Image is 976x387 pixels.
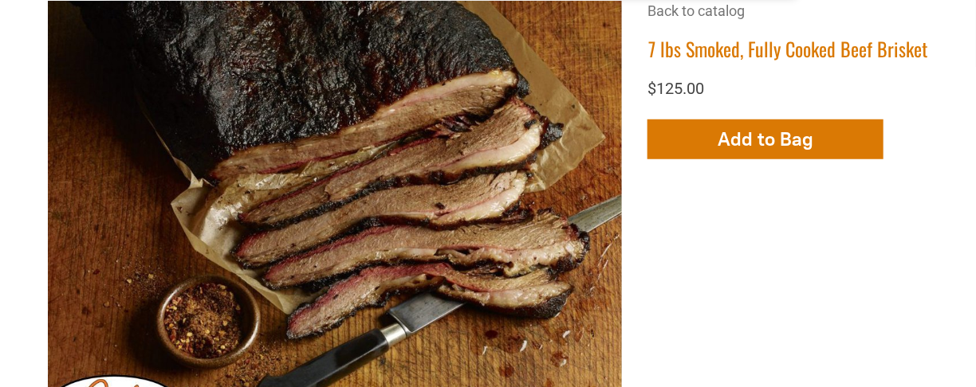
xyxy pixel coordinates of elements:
a: Back to catalog [647,2,745,19]
span: Add to Bag [718,127,813,150]
span: $125.00 [647,79,704,98]
h1: 7 lbs Smoked, Fully Cooked Beef Brisket [647,37,928,61]
button: Add to Bag [647,119,884,159]
div: Breadcrumbs [647,1,928,37]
